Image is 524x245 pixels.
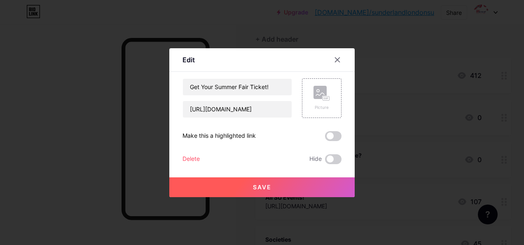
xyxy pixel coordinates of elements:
input: URL [183,101,292,118]
div: Make this a highlighted link [182,131,256,141]
button: Save [169,177,355,197]
div: Edit [182,55,195,65]
input: Title [183,79,292,95]
span: Hide [309,154,322,164]
div: Delete [182,154,200,164]
span: Save [253,184,271,191]
div: Picture [313,104,330,111]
